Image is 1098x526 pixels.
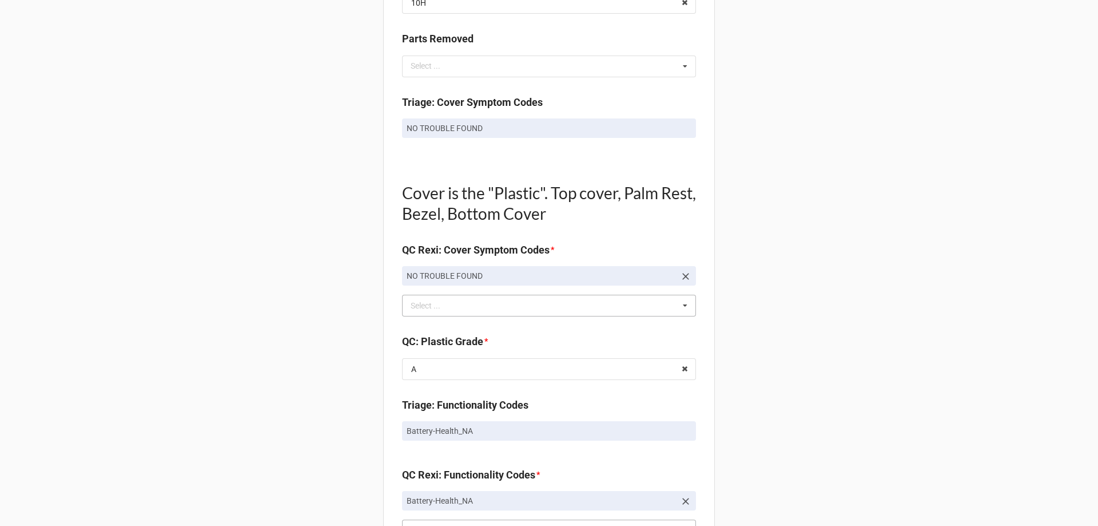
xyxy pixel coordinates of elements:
[407,425,691,437] p: Battery-Health_NA
[407,122,691,134] p: NO TROUBLE FOUND
[407,495,675,507] p: Battery-Health_NA
[402,397,528,413] label: Triage: Functionality Codes
[408,60,457,73] div: Select ...
[402,31,474,47] label: Parts Removed
[407,270,675,282] p: NO TROUBLE FOUND
[411,365,416,373] div: A
[402,467,535,483] label: QC Rexi: Functionality Codes
[402,183,696,224] h1: Cover is the "Plastic". Top cover, Palm Rest, Bezel, Bottom Cover
[402,334,483,350] label: QC: Plastic Grade
[402,94,543,110] label: Triage: Cover Symptom Codes
[402,242,550,258] label: QC Rexi: Cover Symptom Codes
[408,299,457,313] div: Select ...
